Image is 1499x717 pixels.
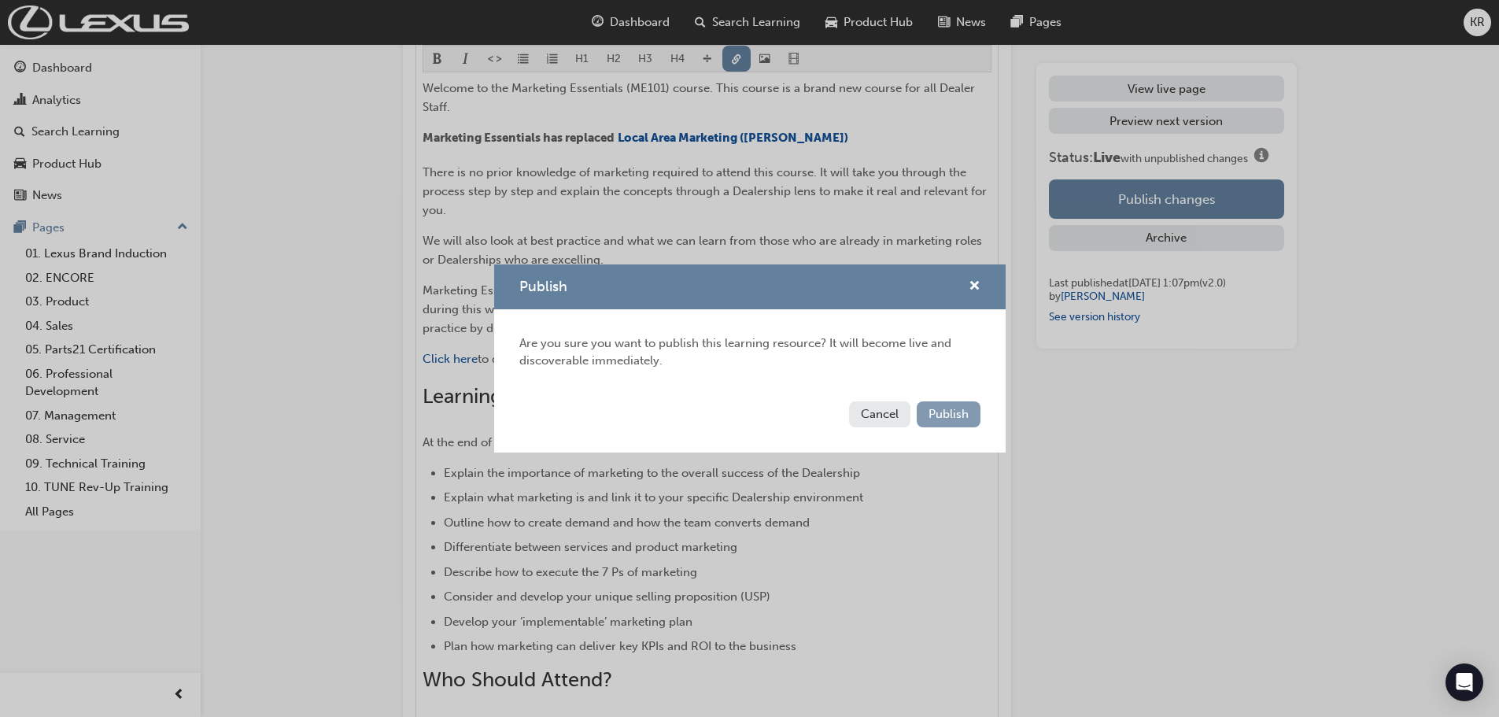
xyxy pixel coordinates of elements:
div: Are you sure you want to publish this learning resource? It will become live and discoverable imm... [494,309,1006,395]
div: Publish [494,264,1006,453]
span: cross-icon [969,280,980,294]
button: Cancel [849,401,910,427]
span: Publish [929,407,969,421]
button: cross-icon [969,277,980,297]
span: Publish [519,278,567,295]
button: Publish [917,401,980,427]
div: Open Intercom Messenger [1445,663,1483,701]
